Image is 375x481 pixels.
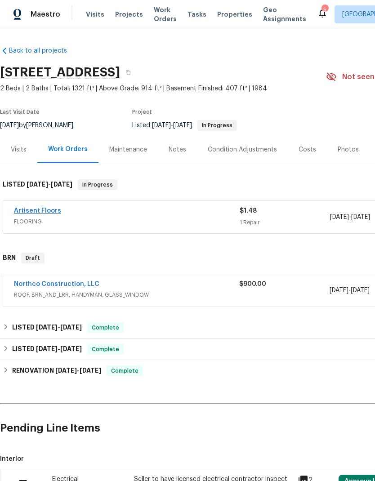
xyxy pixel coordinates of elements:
[79,180,116,189] span: In Progress
[36,346,58,352] span: [DATE]
[51,181,72,187] span: [DATE]
[12,322,82,333] h6: LISTED
[14,208,61,214] a: Artisent Floors
[330,286,370,295] span: -
[86,10,104,19] span: Visits
[22,254,44,263] span: Draft
[12,344,82,355] h6: LISTED
[88,323,123,332] span: Complete
[12,365,101,376] h6: RENOVATION
[14,217,240,226] span: FLOORING
[187,11,206,18] span: Tasks
[3,179,72,190] h6: LISTED
[11,145,27,154] div: Visits
[36,324,82,330] span: -
[299,145,316,154] div: Costs
[60,324,82,330] span: [DATE]
[109,145,147,154] div: Maintenance
[14,281,99,287] a: Northco Construction, LLC
[330,287,348,294] span: [DATE]
[321,5,328,14] div: 5
[107,366,142,375] span: Complete
[27,181,72,187] span: -
[351,214,370,220] span: [DATE]
[48,145,88,154] div: Work Orders
[351,287,370,294] span: [DATE]
[173,122,192,129] span: [DATE]
[120,64,136,80] button: Copy Address
[31,10,60,19] span: Maestro
[3,253,16,263] h6: BRN
[263,5,306,23] span: Geo Assignments
[208,145,277,154] div: Condition Adjustments
[55,367,77,374] span: [DATE]
[36,324,58,330] span: [DATE]
[88,345,123,354] span: Complete
[152,122,192,129] span: -
[80,367,101,374] span: [DATE]
[338,145,359,154] div: Photos
[132,109,152,115] span: Project
[217,10,252,19] span: Properties
[240,208,257,214] span: $1.48
[169,145,186,154] div: Notes
[55,367,101,374] span: -
[152,122,171,129] span: [DATE]
[14,290,239,299] span: ROOF, BRN_AND_LRR, HANDYMAN, GLASS_WINDOW
[154,5,177,23] span: Work Orders
[132,122,237,129] span: Listed
[330,214,349,220] span: [DATE]
[60,346,82,352] span: [DATE]
[330,213,370,222] span: -
[198,123,236,128] span: In Progress
[36,346,82,352] span: -
[239,281,266,287] span: $900.00
[115,10,143,19] span: Projects
[240,218,330,227] div: 1 Repair
[27,181,48,187] span: [DATE]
